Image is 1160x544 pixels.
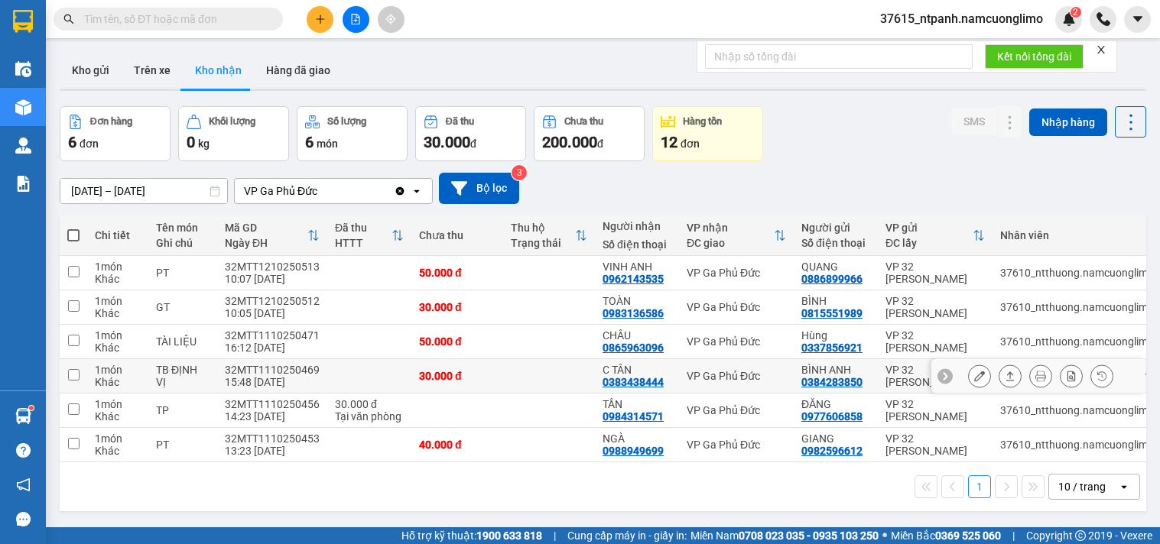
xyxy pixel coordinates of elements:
span: Cung cấp máy in - giấy in: [567,527,687,544]
div: 10 / trang [1058,479,1106,494]
svg: Clear value [394,185,406,197]
div: VP 32 [PERSON_NAME] [885,398,985,423]
div: VP Ga Phủ Đức [687,370,786,382]
div: 32MTT1110250471 [225,329,320,342]
input: Select a date range. [60,179,227,203]
span: plus [315,14,326,24]
span: đ [597,138,603,150]
div: 13:23 [DATE] [225,445,320,457]
span: copyright [1075,530,1086,541]
div: 0337856921 [801,342,863,354]
strong: 0708 023 035 - 0935 103 250 [739,529,879,542]
button: Đơn hàng6đơn [60,106,171,161]
div: Người nhận [603,220,671,232]
div: Giao hàng [999,364,1022,387]
span: món [317,138,338,150]
div: VP Ga Phủ Đức [244,183,317,199]
span: 0 [187,133,195,151]
button: Chưa thu200.000đ [534,106,645,161]
div: 50.000 đ [419,267,496,279]
div: Nhân viên [1000,229,1154,241]
input: Selected VP Ga Phủ Đức. [319,183,320,199]
div: Khác [95,445,141,457]
button: Hàng đã giao [254,52,343,89]
div: Khối lượng [209,116,255,127]
div: 32MTT1110250456 [225,398,320,410]
div: 0984314571 [603,410,664,423]
div: 32MTT1110250469 [225,364,320,376]
div: Khác [95,376,141,388]
span: question-circle [16,443,31,458]
span: ⚪️ [882,533,887,539]
span: 2 [1073,7,1078,18]
sup: 3 [512,165,527,180]
div: Khác [95,307,141,319]
div: 1 món [95,261,141,273]
div: 0865963096 [603,342,664,354]
div: VP Ga Phủ Đức [687,301,786,313]
div: 50.000 đ [419,335,496,348]
img: warehouse-icon [15,138,31,154]
div: 0815551989 [801,307,863,319]
button: Khối lượng0kg [178,106,289,161]
th: Toggle SortBy [679,215,794,256]
th: Toggle SortBy [217,215,327,256]
div: CHÂU [603,329,671,342]
div: Chưa thu [564,116,603,127]
div: TB ĐỊNH VỊ [156,364,210,388]
div: Hàng tồn [683,116,722,127]
div: 37610_ntthuong.namcuonglimo [1000,404,1154,416]
img: solution-icon [15,176,31,192]
div: Ngày ĐH [225,237,307,249]
div: GT [156,301,210,313]
div: Tại văn phòng [335,410,404,423]
span: 6 [68,133,76,151]
strong: 1900 633 818 [476,529,542,542]
div: VP Ga Phủ Đức [687,267,786,279]
span: đ [470,138,476,150]
button: Số lượng6món [297,106,408,161]
svg: open [1118,481,1130,493]
div: NGÀ [603,432,671,445]
div: 1 món [95,364,141,376]
button: Trên xe [122,52,183,89]
div: 0962143535 [603,273,664,285]
button: Kết nối tổng đài [985,44,1084,69]
div: Người gửi [801,222,870,234]
div: Hùng [801,329,870,342]
div: 40.000 đ [419,439,496,451]
span: 12 [661,133,677,151]
span: 6 [305,133,314,151]
div: 10:07 [DATE] [225,273,320,285]
div: VP 32 [PERSON_NAME] [885,364,985,388]
div: 1 món [95,295,141,307]
div: Chưa thu [419,229,496,241]
div: BÌNH [801,295,870,307]
span: file-add [350,14,361,24]
div: VP 32 [PERSON_NAME] [885,329,985,354]
div: HTTT [335,237,392,249]
div: 37610_ntthuong.namcuonglimo [1000,301,1154,313]
div: Số lượng [327,116,366,127]
span: Miền Bắc [891,527,1001,544]
span: close [1096,44,1106,55]
div: Sửa đơn hàng [968,364,991,387]
div: VP Ga Phủ Đức [687,439,786,451]
button: Đã thu30.000đ [415,106,526,161]
div: TOÀN [603,295,671,307]
span: đơn [681,138,700,150]
button: file-add [343,6,369,33]
div: Khác [95,342,141,354]
span: search [63,14,74,24]
div: ĐĂNG [801,398,870,410]
div: 37610_ntthuong.namcuonglimo [1000,267,1154,279]
span: Miền Nam [690,527,879,544]
div: 0988949699 [603,445,664,457]
button: SMS [951,108,997,135]
div: 0977606858 [801,410,863,423]
div: GIANG [801,432,870,445]
span: aim [385,14,396,24]
div: BÌNH ANH [801,364,870,376]
strong: 0369 525 060 [935,529,1001,542]
div: 1 món [95,432,141,445]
